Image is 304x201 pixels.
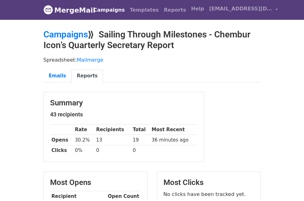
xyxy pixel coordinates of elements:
[150,135,197,145] td: 36 minutes ago
[127,4,161,16] a: Templates
[91,4,127,16] a: Campaigns
[43,3,86,17] a: MergeMail
[73,135,95,145] td: 30.2%
[73,125,95,135] th: Rate
[43,57,261,63] p: Spreadsheet:
[43,29,261,50] h2: ⟫ Sailing Through Milestones - Chembur Icon’s Quarterly Secretary Report
[50,111,198,118] h5: 43 recipients
[50,135,73,145] th: Opens
[43,70,72,82] a: Emails
[163,191,254,198] p: No clicks have been tracked yet.
[163,178,254,187] h3: Most Clicks
[95,135,131,145] td: 13
[50,178,141,187] h3: Most Opens
[131,135,150,145] td: 19
[189,3,207,15] a: Help
[209,5,272,13] span: [EMAIL_ADDRESS][DOMAIN_NAME]
[131,125,150,135] th: Total
[50,98,198,108] h3: Summary
[73,145,95,156] td: 0%
[77,57,103,63] a: Mailmerge
[150,125,197,135] th: Most Recent
[131,145,150,156] td: 0
[161,4,189,16] a: Reports
[95,145,131,156] td: 0
[43,5,53,14] img: MergeMail logo
[50,145,73,156] th: Clicks
[95,125,131,135] th: Recipients
[43,29,88,40] a: Campaigns
[72,70,103,82] a: Reports
[207,3,280,17] a: [EMAIL_ADDRESS][DOMAIN_NAME]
